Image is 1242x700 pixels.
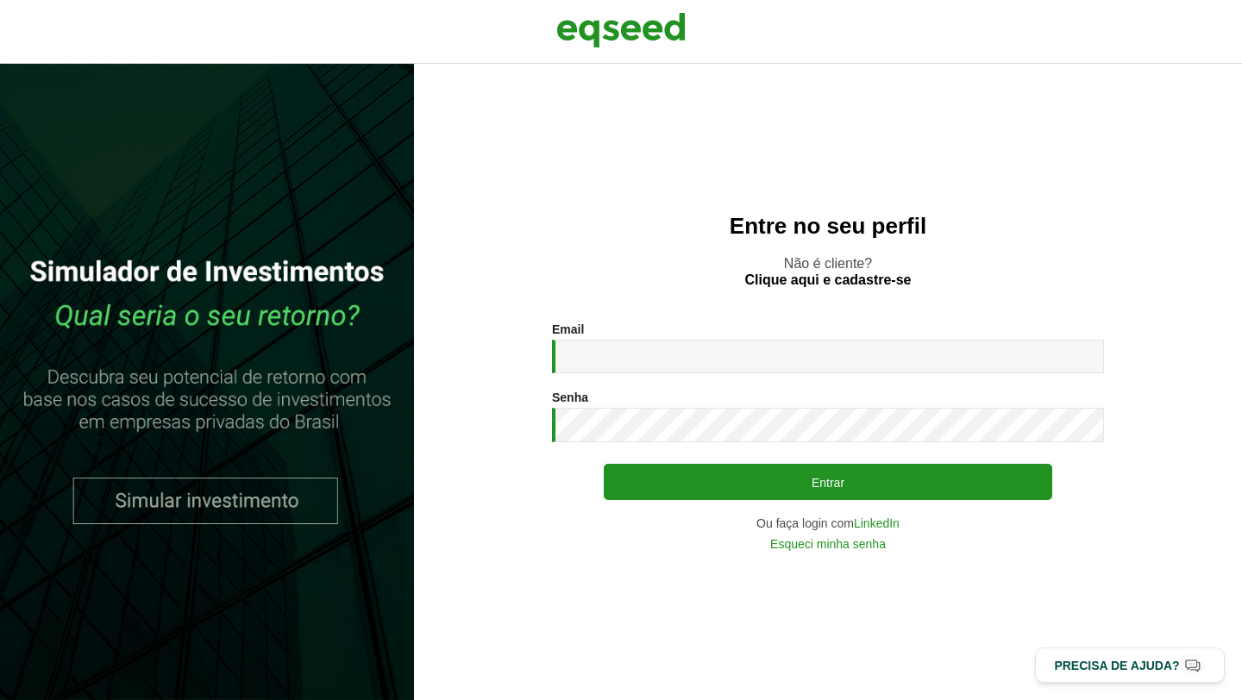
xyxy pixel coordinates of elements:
[745,273,912,287] a: Clique aqui e cadastre-se
[770,538,886,550] a: Esqueci minha senha
[552,517,1104,529] div: Ou faça login com
[604,464,1052,500] button: Entrar
[448,214,1207,239] h2: Entre no seu perfil
[552,391,588,403] label: Senha
[448,255,1207,288] p: Não é cliente?
[854,517,900,529] a: LinkedIn
[552,323,584,335] label: Email
[556,9,686,52] img: EqSeed Logo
